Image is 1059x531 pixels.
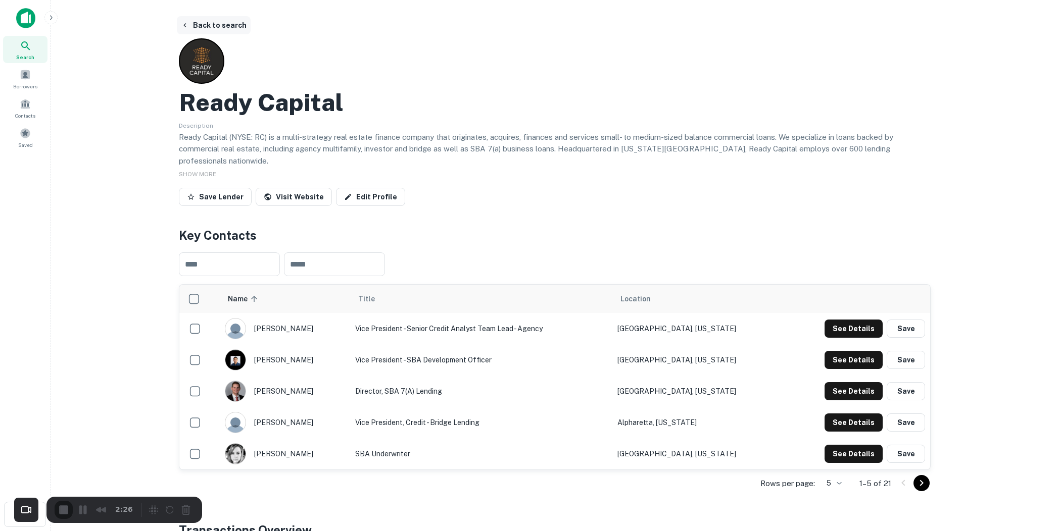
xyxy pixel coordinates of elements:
td: Vice President - SBA Development Officer [350,344,612,376]
span: Title [358,293,388,305]
h4: Key Contacts [179,226,931,244]
td: Vice President - Senior Credit Analyst Team Lead - Agency [350,313,612,344]
button: Go to next page [913,475,930,491]
div: [PERSON_NAME] [225,412,346,433]
td: Vice President, Credit - Bridge Lending [350,407,612,438]
span: SHOW MORE [179,171,216,178]
a: Contacts [3,94,47,122]
a: Saved [3,124,47,151]
p: Rows per page: [760,477,815,490]
td: [GEOGRAPHIC_DATA], [US_STATE] [612,313,783,344]
button: Save [887,351,925,369]
span: Search [16,53,34,61]
span: Name [228,293,261,305]
td: Director, SBA 7(a) Lending [350,376,612,407]
div: [PERSON_NAME] [225,318,346,339]
img: 9c8pery4andzj6ohjkjp54ma2 [225,412,246,433]
img: capitalize-icon.png [16,8,35,28]
button: See Details [825,382,883,400]
button: See Details [825,320,883,338]
span: Saved [18,141,33,149]
td: Alpharetta, [US_STATE] [612,407,783,438]
div: [PERSON_NAME] [225,443,346,464]
th: Title [350,285,612,313]
h2: Ready Capital [179,88,344,117]
td: [GEOGRAPHIC_DATA], [US_STATE] [612,344,783,376]
td: [GEOGRAPHIC_DATA], [US_STATE] [612,376,783,407]
a: Edit Profile [336,188,405,206]
span: Description [179,122,213,129]
div: [PERSON_NAME] [225,349,346,370]
div: scrollable content [179,285,930,469]
button: Save [887,382,925,400]
img: 1658932460055 [225,444,246,464]
button: Save [887,445,925,463]
button: Save Lender [179,188,252,206]
a: Borrowers [3,65,47,92]
button: Save [887,320,925,338]
button: See Details [825,445,883,463]
p: 1–5 of 21 [859,477,891,490]
img: 1718288782657 [225,350,246,370]
th: Name [220,285,351,313]
p: Ready Capital (NYSE: RC) is a multi-strategy real estate finance company that originates, acquire... [179,131,931,167]
td: [GEOGRAPHIC_DATA], [US_STATE] [612,438,783,469]
button: Save [887,413,925,432]
button: See Details [825,351,883,369]
button: Back to search [177,16,251,34]
div: [PERSON_NAME] [225,381,346,402]
img: 9c8pery4andzj6ohjkjp54ma2 [225,318,246,339]
span: Borrowers [13,82,37,90]
th: Location [612,285,783,313]
div: 5 [819,476,843,491]
iframe: Chat Widget [1008,450,1059,499]
a: Search [3,36,47,63]
span: Contacts [15,112,35,120]
button: See Details [825,413,883,432]
img: 1517414189163 [225,381,246,401]
td: SBA Underwriter [350,438,612,469]
a: Visit Website [256,188,332,206]
span: Location [620,293,651,305]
